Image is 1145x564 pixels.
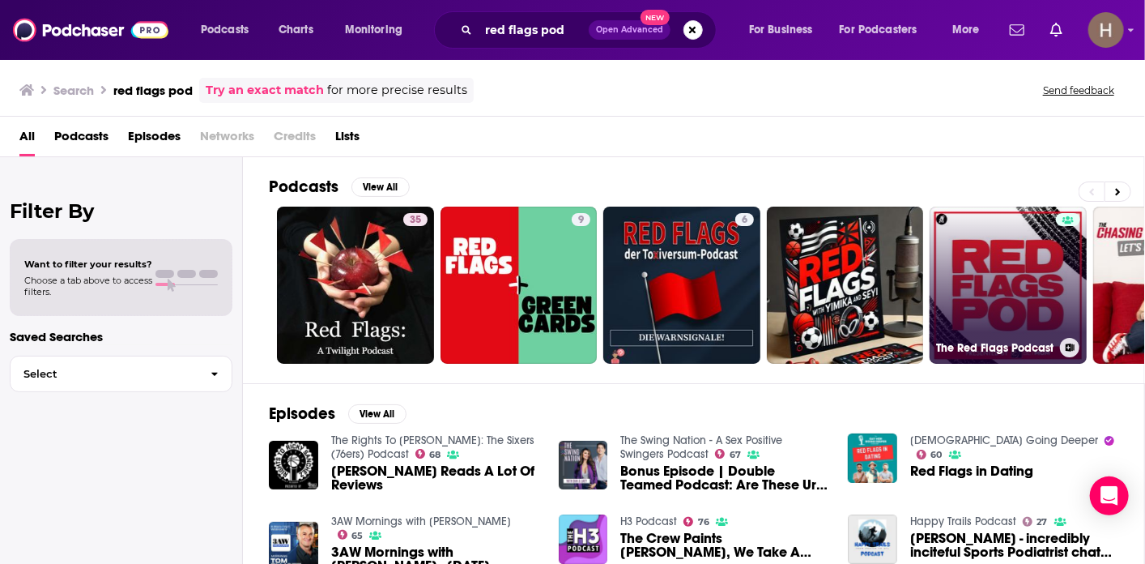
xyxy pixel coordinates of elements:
[348,404,406,424] button: View All
[334,17,424,43] button: open menu
[936,341,1053,355] h3: The Red Flags Podcast
[620,532,828,559] span: The Crew Paints [PERSON_NAME], We Take A Red Flag Dating Test, We Ruin [PERSON_NAME] Life
[620,464,828,492] a: Bonus Episode | Double Teamed Podcast: Are These Ur Red Flags?
[1023,517,1048,527] a: 27
[10,329,232,344] p: Saved Searches
[917,450,943,459] a: 60
[620,434,782,461] a: The Swing Nation - A Sex Positive Swingers Podcast
[742,212,747,229] span: 6
[268,17,323,43] a: Charts
[749,19,813,41] span: For Business
[596,26,663,34] span: Open Advanced
[274,123,316,156] span: Credits
[331,464,539,492] a: Spike Reads A Lot Of Reviews
[479,17,589,43] input: Search podcasts, credits, & more...
[715,449,741,459] a: 67
[829,17,941,43] button: open menu
[429,451,441,459] span: 68
[572,213,590,226] a: 9
[1088,12,1124,48] span: Logged in as hpoole
[128,123,181,156] a: Episodes
[578,212,584,229] span: 9
[269,177,338,197] h2: Podcasts
[277,207,434,364] a: 35
[559,515,608,564] img: The Crew Paints Ethan, We Take A Red Flag Dating Test, We Ruin Howie Mandel’s Life
[738,17,833,43] button: open menu
[201,19,249,41] span: Podcasts
[269,404,406,424] a: EpisodesView All
[730,451,741,459] span: 67
[269,441,318,490] img: Spike Reads A Lot Of Reviews
[269,177,410,197] a: PodcastsView All
[910,464,1033,478] a: Red Flags in Dating
[620,532,828,559] a: The Crew Paints Ethan, We Take A Red Flag Dating Test, We Ruin Howie Mandel’s Life
[620,515,677,528] a: H3 Podcast
[279,19,313,41] span: Charts
[338,530,364,540] a: 65
[603,207,760,364] a: 6
[200,123,254,156] span: Networks
[641,10,670,25] span: New
[1088,12,1124,48] button: Show profile menu
[24,258,152,270] span: Want to filter your results?
[910,532,1118,559] span: [PERSON_NAME] - incredibly inciteful Sports Podiatrist chats Running Injuries, prevention and the...
[952,19,980,41] span: More
[910,532,1118,559] a: Blake Withers - incredibly inciteful Sports Podiatrist chats Running Injuries, prevention and the...
[403,213,428,226] a: 35
[848,434,897,483] img: Red Flags in Dating
[10,356,232,392] button: Select
[331,464,539,492] span: [PERSON_NAME] Reads A Lot Of Reviews
[206,81,324,100] a: Try an exact match
[1088,12,1124,48] img: User Profile
[931,451,943,459] span: 60
[269,404,335,424] h2: Episodes
[351,532,363,540] span: 65
[19,123,35,156] a: All
[11,369,198,379] span: Select
[1038,83,1119,97] button: Send feedback
[1003,16,1031,44] a: Show notifications dropdown
[335,123,360,156] a: Lists
[910,434,1098,447] a: Gay Men Going Deeper
[698,519,709,526] span: 76
[53,83,94,98] h3: Search
[910,515,1016,528] a: Happy Trails Podcast
[113,83,193,98] h3: red flags pod
[1044,16,1069,44] a: Show notifications dropdown
[441,207,598,364] a: 9
[930,207,1087,364] a: The Red Flags Podcast
[10,199,232,223] h2: Filter By
[941,17,1000,43] button: open menu
[589,20,670,40] button: Open AdvancedNew
[559,441,608,490] img: Bonus Episode | Double Teamed Podcast: Are These Ur Red Flags?
[683,517,709,527] a: 76
[1037,519,1048,526] span: 27
[351,177,410,197] button: View All
[13,15,168,45] img: Podchaser - Follow, Share and Rate Podcasts
[24,275,152,297] span: Choose a tab above to access filters.
[189,17,270,43] button: open menu
[1090,476,1129,515] div: Open Intercom Messenger
[410,212,421,229] span: 35
[415,449,441,459] a: 68
[848,515,897,564] img: Blake Withers - incredibly inciteful Sports Podiatrist chats Running Injuries, prevention and the...
[840,19,917,41] span: For Podcasters
[331,515,511,528] a: 3AW Mornings with Tom Elliott
[54,123,109,156] a: Podcasts
[735,213,754,226] a: 6
[331,434,534,461] a: The Rights To Ricky Sanchez: The Sixers (76ers) Podcast
[449,11,732,49] div: Search podcasts, credits, & more...
[345,19,402,41] span: Monitoring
